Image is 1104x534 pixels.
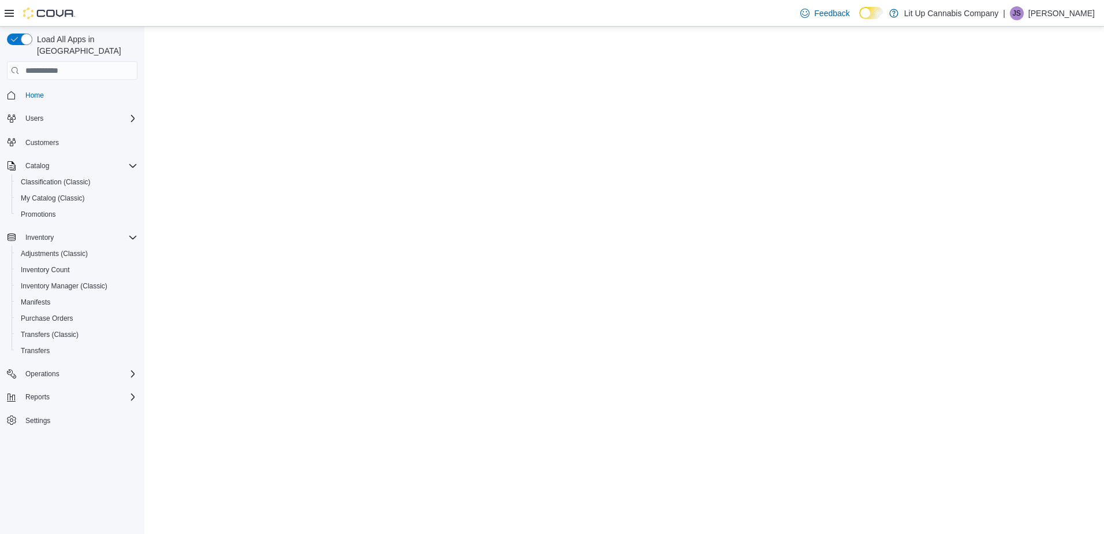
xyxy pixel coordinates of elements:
[21,265,70,275] span: Inventory Count
[16,191,137,205] span: My Catalog (Classic)
[25,416,50,425] span: Settings
[12,190,142,206] button: My Catalog (Classic)
[25,91,44,100] span: Home
[21,314,73,323] span: Purchase Orders
[2,133,142,150] button: Customers
[12,343,142,359] button: Transfers
[25,369,59,379] span: Operations
[16,328,83,342] a: Transfers (Classic)
[12,294,142,310] button: Manifests
[12,246,142,262] button: Adjustments (Classic)
[2,110,142,127] button: Users
[16,279,137,293] span: Inventory Manager (Classic)
[21,210,56,219] span: Promotions
[21,249,88,258] span: Adjustments (Classic)
[16,207,61,221] a: Promotions
[21,231,137,244] span: Inventory
[21,159,54,173] button: Catalog
[21,136,64,150] a: Customers
[12,174,142,190] button: Classification (Classic)
[1028,6,1095,20] p: [PERSON_NAME]
[16,311,78,325] a: Purchase Orders
[16,175,95,189] a: Classification (Classic)
[12,327,142,343] button: Transfers (Classic)
[2,412,142,429] button: Settings
[21,298,50,307] span: Manifests
[2,229,142,246] button: Inventory
[25,392,50,402] span: Reports
[25,114,43,123] span: Users
[1013,6,1021,20] span: JS
[21,330,79,339] span: Transfers (Classic)
[21,135,137,149] span: Customers
[16,191,89,205] a: My Catalog (Classic)
[2,158,142,174] button: Catalog
[16,344,137,358] span: Transfers
[23,8,75,19] img: Cova
[16,247,92,261] a: Adjustments (Classic)
[32,34,137,57] span: Load All Apps in [GEOGRAPHIC_DATA]
[21,88,49,102] a: Home
[814,8,849,19] span: Feedback
[21,88,137,102] span: Home
[16,328,137,342] span: Transfers (Classic)
[16,207,137,221] span: Promotions
[21,367,137,381] span: Operations
[21,194,85,203] span: My Catalog (Classic)
[16,311,137,325] span: Purchase Orders
[21,112,48,125] button: Users
[25,161,49,170] span: Catalog
[2,87,142,103] button: Home
[25,233,54,242] span: Inventory
[2,389,142,405] button: Reports
[1003,6,1005,20] p: |
[12,310,142,327] button: Purchase Orders
[16,279,112,293] a: Inventory Manager (Classic)
[796,2,854,25] a: Feedback
[12,206,142,222] button: Promotions
[16,175,137,189] span: Classification (Classic)
[12,262,142,278] button: Inventory Count
[25,138,59,147] span: Customers
[21,159,137,173] span: Catalog
[16,263,74,277] a: Inventory Count
[859,7,883,19] input: Dark Mode
[904,6,998,20] p: Lit Up Cannabis Company
[21,367,64,381] button: Operations
[21,346,50,355] span: Transfers
[21,414,55,428] a: Settings
[12,278,142,294] button: Inventory Manager (Classic)
[1010,6,1024,20] div: Jessica Smith
[21,231,58,244] button: Inventory
[16,344,54,358] a: Transfers
[21,281,107,291] span: Inventory Manager (Classic)
[16,295,55,309] a: Manifests
[21,390,54,404] button: Reports
[16,247,137,261] span: Adjustments (Classic)
[21,112,137,125] span: Users
[16,295,137,309] span: Manifests
[21,177,91,187] span: Classification (Classic)
[21,390,137,404] span: Reports
[7,82,137,459] nav: Complex example
[2,366,142,382] button: Operations
[16,263,137,277] span: Inventory Count
[21,413,137,428] span: Settings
